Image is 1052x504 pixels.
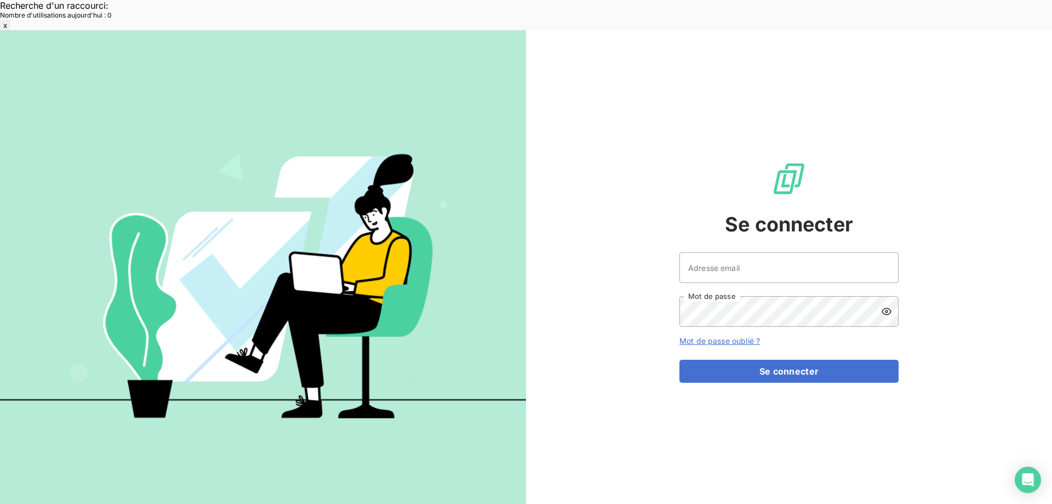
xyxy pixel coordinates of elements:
button: Se connecter [679,360,899,383]
input: placeholder [679,252,899,283]
span: Se connecter [725,209,853,239]
div: Open Intercom Messenger [1015,467,1041,493]
a: Mot de passe oublié ? [679,336,760,346]
img: Logo LeanPay [771,161,807,196]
